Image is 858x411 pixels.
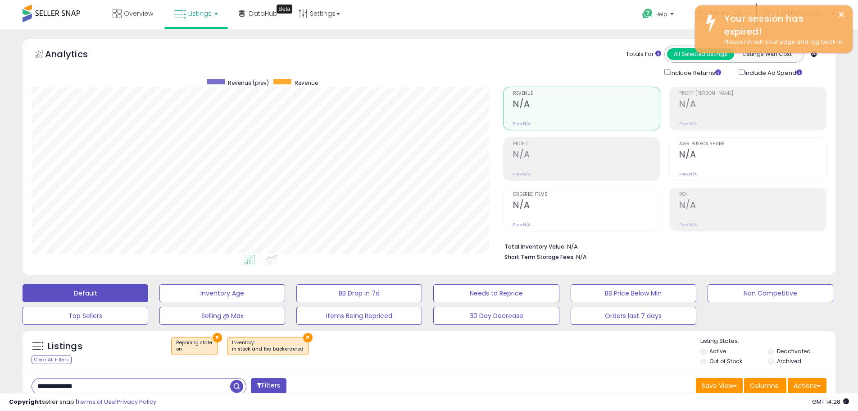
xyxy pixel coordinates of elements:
h2: N/A [679,200,826,212]
span: Revenue (prev) [228,79,269,87]
button: Items Being Repriced [296,307,422,325]
button: × [213,333,222,342]
span: N/A [576,253,587,261]
button: Listings With Cost [734,48,801,60]
div: Your session has expired! [717,12,846,38]
span: Columns [750,381,778,390]
h2: N/A [679,149,826,162]
strong: Copyright [9,397,42,406]
a: Privacy Policy [117,397,156,406]
b: Short Term Storage Fees: [504,253,575,261]
button: × [303,333,313,342]
h5: Analytics [45,48,105,63]
button: Selling @ Max [159,307,285,325]
span: Profit [513,142,660,147]
small: Prev: N/A [679,222,697,227]
a: Help [635,1,683,29]
li: N/A [504,240,820,251]
h2: N/A [513,149,660,162]
small: Prev: N/A [513,222,531,227]
h2: N/A [679,99,826,111]
i: Get Help [642,8,653,19]
button: All Selected Listings [667,48,734,60]
button: 30 Day Decrease [433,307,559,325]
button: BB Price Below Min [571,284,696,302]
span: Ordered Items [513,192,660,197]
span: Inventory : [232,339,304,353]
small: Prev: N/A [679,171,697,177]
button: BB Drop in 7d [296,284,422,302]
label: Out of Stock [709,357,742,365]
button: Inventory Age [159,284,285,302]
button: Columns [744,378,786,393]
div: on [176,346,213,352]
h2: N/A [513,99,660,111]
span: Profit [PERSON_NAME] [679,91,826,96]
div: Include Ad Spend [732,67,817,78]
span: Avg. Buybox Share [679,142,826,147]
span: Listings [188,9,212,18]
button: Non Competitive [708,284,833,302]
div: Totals For [626,50,661,59]
span: Help [655,10,667,18]
span: Revenue [513,91,660,96]
span: DataHub [249,9,277,18]
label: Active [709,347,726,355]
button: Filters [251,378,286,394]
button: Orders last 7 days [571,307,696,325]
b: Total Inventory Value: [504,243,566,250]
span: ROI [679,192,826,197]
small: Prev: N/A [513,171,531,177]
button: Default [23,284,148,302]
label: Archived [777,357,801,365]
span: Overview [124,9,153,18]
div: Please refresh your page and log back in [717,38,846,46]
h2: N/A [513,200,660,212]
button: Actions [788,378,826,393]
p: Listing States: [700,337,835,346]
div: Tooltip anchor [277,5,292,14]
div: Include Returns [658,67,732,78]
button: × [838,9,845,20]
button: Needs to Reprice [433,284,559,302]
span: Repricing state : [176,339,213,353]
button: Save View [696,378,743,393]
small: Prev: N/A [679,121,697,126]
span: Revenue [295,79,318,87]
a: Terms of Use [77,397,115,406]
span: 2025-08-15 14:28 GMT [812,397,849,406]
div: seller snap | | [9,398,156,406]
div: Clear All Filters [32,356,72,364]
h5: Listings [48,340,82,353]
button: Top Sellers [23,307,148,325]
small: Prev: N/A [513,121,531,126]
label: Deactivated [777,347,811,355]
div: in stock and fba backordered [232,346,304,352]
